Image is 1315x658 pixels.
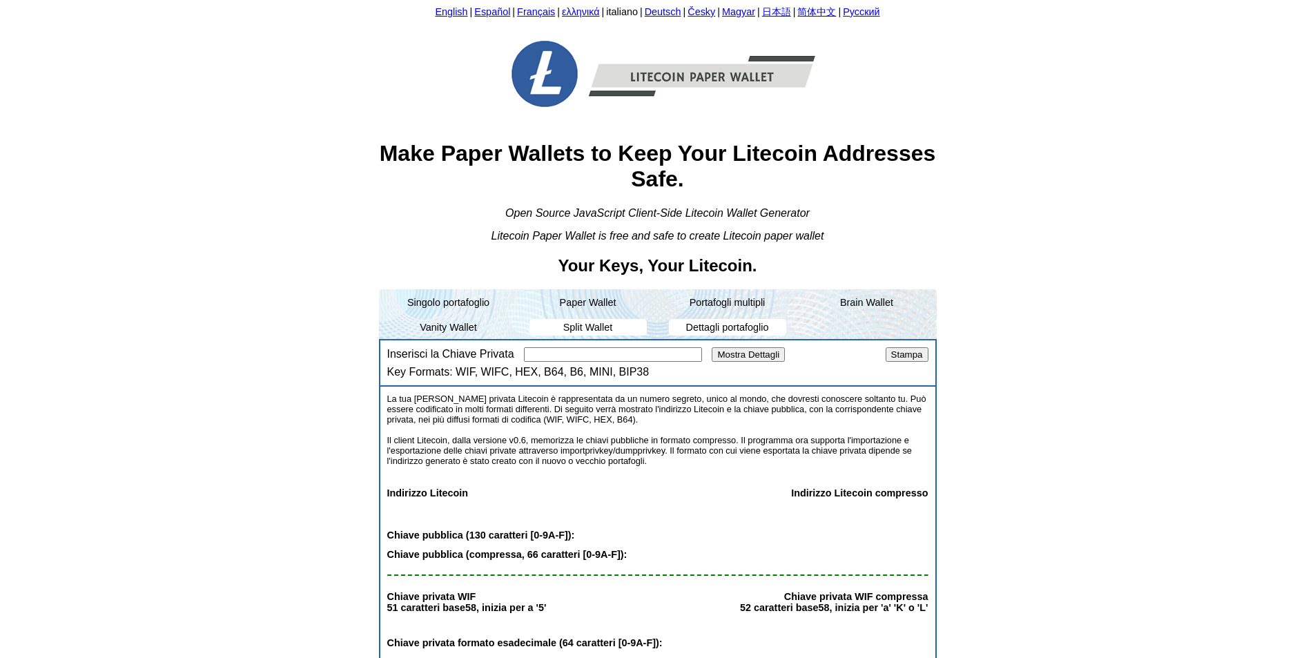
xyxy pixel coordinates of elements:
[645,6,681,17] a: Deutsch
[387,394,926,425] span: La tua [PERSON_NAME] privata Litecoin è rappresentata da un numero segreto, unico al mondo, che d...
[894,602,928,613] span: 'K' o 'L'
[606,6,638,17] a: italiano
[379,256,937,275] h2: Your Keys, Your Litecoin.
[387,549,928,560] span: Chiave pubblica (compressa, 66 caratteri [0-9A-F]):
[797,6,836,17] a: 简体中文
[379,207,937,220] div: Open Source JavaScript Client-Side Litecoin Wallet Generator
[387,637,928,648] span: Chiave privata formato esadecimale (64 caratteri [0-9A-F]):
[740,591,928,613] span: Chiave privata WIF compressa 52 caratteri base58, inizia per 'a'
[435,6,467,17] a: English
[791,487,928,499] span: Indirizzo Litecoin compresso
[562,6,600,17] a: ελληνικά
[529,319,647,336] li: Split Wallet
[688,6,715,17] a: Česky
[536,602,546,613] span: '5'
[387,435,912,466] span: Il client Litecoin, dalla versione v0.6, memorizza le chiavi pubbliche in formato compresso. Il p...
[722,6,755,17] a: Magyar
[843,6,879,17] a: Русский
[379,6,937,22] div: | | | | | | | | | |
[387,530,928,541] span: Chiave pubblica (130 caratteri [0-9A-F]):
[379,290,518,315] li: Singolo portafoglio
[797,290,937,315] li: Brain Wallet
[474,6,510,17] a: Español
[518,290,658,315] li: Paper Wallet
[517,6,555,17] a: Français
[712,347,785,362] input: Mostra Dettagli
[471,24,844,124] img: Free-Litecoin-Paper-Wallet
[658,290,797,315] li: Portafogli multipli
[387,487,469,499] span: Indirizzo Litecoin
[886,347,928,362] input: Stampa
[387,591,534,613] span: Chiave privata WIF 51 caratteri base58, inizia per a
[379,230,937,242] div: Litecoin Paper Wallet is free and safe to create Litecoin paper wallet
[669,319,786,336] li: Dettagli portafoglio
[387,348,514,360] label: Inserisci la Chiave Privata
[762,6,791,17] a: 日本語
[379,141,937,192] h1: Make Paper Wallets to Keep Your Litecoin Addresses Safe.
[387,366,650,378] label: Key Formats: WIF, WIFC, HEX, B64, B6, MINI, BIP38
[379,315,518,340] li: Vanity Wallet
